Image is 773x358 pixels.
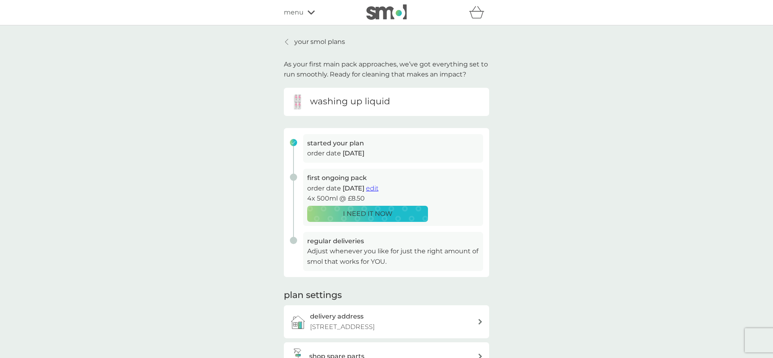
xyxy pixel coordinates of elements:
a: delivery address[STREET_ADDRESS] [284,305,489,338]
img: smol [366,4,407,20]
h3: delivery address [310,311,364,322]
h3: first ongoing pack [307,173,479,183]
span: menu [284,7,304,18]
span: edit [366,184,378,192]
p: As your first main pack approaches, we’ve got everything set to run smoothly. Ready for cleaning ... [284,59,489,80]
p: 4x 500ml @ £8.50 [307,193,479,204]
button: edit [366,183,378,194]
p: Adjust whenever you like for just the right amount of smol that works for YOU. [307,246,479,267]
span: [DATE] [343,184,364,192]
p: your smol plans [294,37,345,47]
h3: started your plan [307,138,479,149]
p: [STREET_ADDRESS] [310,322,375,332]
button: I NEED IT NOW [307,206,428,222]
p: I NEED IT NOW [343,209,393,219]
img: washing up liquid [290,94,306,110]
div: basket [469,4,489,21]
h3: regular deliveries [307,236,479,246]
h6: washing up liquid [310,95,390,108]
a: your smol plans [284,37,345,47]
span: [DATE] [343,149,364,157]
p: order date [307,183,479,194]
h2: plan settings [284,289,342,302]
p: order date [307,148,479,159]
